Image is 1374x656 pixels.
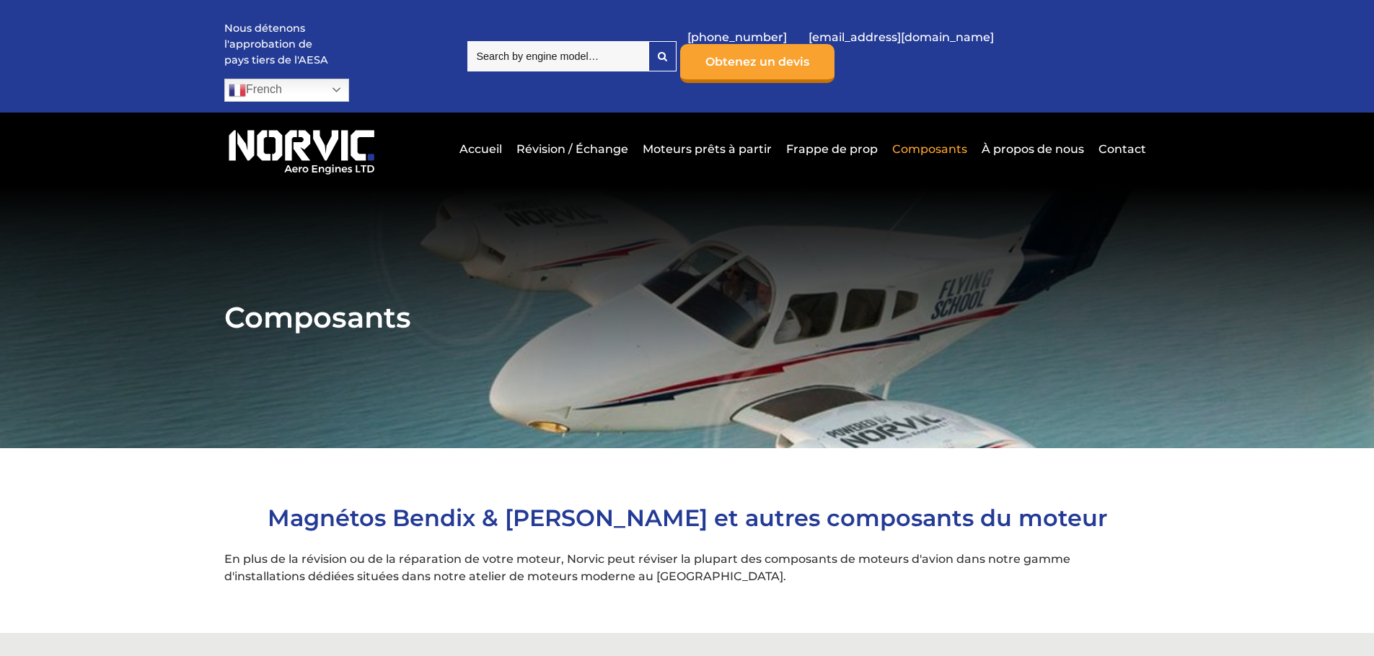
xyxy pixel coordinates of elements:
a: Contact [1095,131,1146,167]
a: À propos de nous [978,131,1088,167]
span: Magnétos Bendix & [PERSON_NAME] et autres composants du moteur [268,504,1107,532]
a: Accueil [456,131,506,167]
a: Obtenez un devis [680,44,834,83]
p: Nous détenons l'approbation de pays tiers de l'AESA [224,21,333,68]
a: Frappe de prop [783,131,881,167]
img: Logo de Norvic Aero Engines [224,123,379,175]
img: fr [229,82,246,99]
input: Search by engine model… [467,41,648,71]
h1: Composants [224,299,1150,335]
p: En plus de la révision ou de la réparation de votre moteur, Norvic peut réviser la plupart des co... [224,551,1150,585]
a: Moteurs prêts à partir [639,131,775,167]
a: French [224,79,349,102]
a: [EMAIL_ADDRESS][DOMAIN_NAME] [801,19,1001,55]
a: [PHONE_NUMBER] [680,19,794,55]
a: Révision / Échange [513,131,632,167]
a: Composants [889,131,971,167]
